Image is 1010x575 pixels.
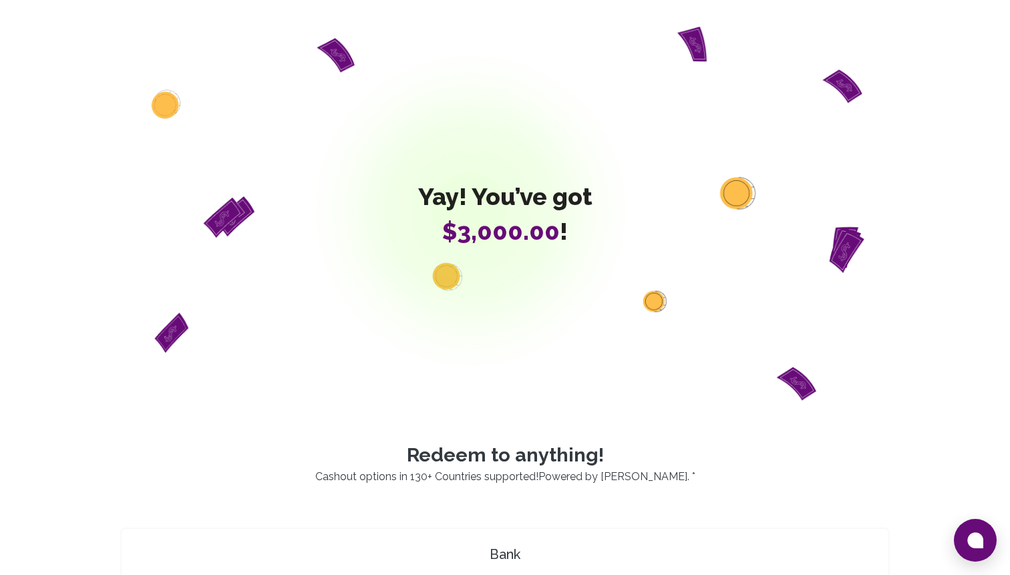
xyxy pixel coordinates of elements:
span: ! [418,218,593,244]
span: Yay! You’ve got [418,183,593,210]
span: $3,000.00 [442,217,560,245]
button: Open chat window [954,519,997,562]
p: Redeem to anything! [104,443,906,467]
p: Cashout options in 130+ Countries supported! . * [104,469,906,485]
a: Powered by [PERSON_NAME] [538,470,687,483]
h4: Bank [127,545,883,564]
